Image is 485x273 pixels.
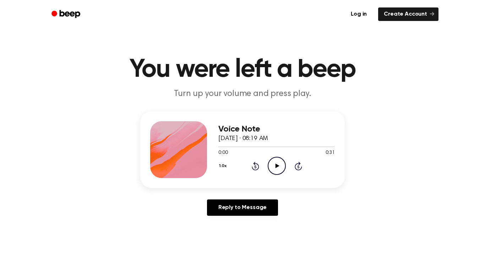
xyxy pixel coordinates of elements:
[207,199,278,216] a: Reply to Message
[326,149,335,157] span: 0:31
[61,57,424,82] h1: You were left a beep
[218,160,229,172] button: 1.0x
[218,149,228,157] span: 0:00
[378,7,438,21] a: Create Account
[218,135,268,142] span: [DATE] · 08:19 AM
[344,6,374,22] a: Log in
[47,7,87,21] a: Beep
[218,124,335,134] h3: Voice Note
[106,88,379,100] p: Turn up your volume and press play.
